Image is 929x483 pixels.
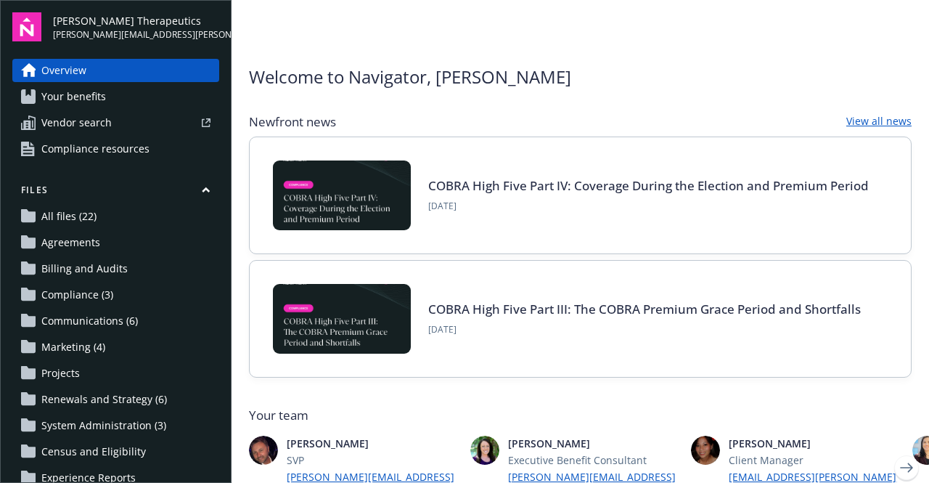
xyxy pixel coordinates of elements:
a: Billing and Audits [12,257,219,280]
span: Communications (6) [41,309,138,333]
span: Agreements [41,231,100,254]
span: Marketing (4) [41,336,105,359]
a: System Administration (3) [12,414,219,437]
span: Renewals and Strategy (6) [41,388,167,411]
img: photo [249,436,278,465]
a: Agreements [12,231,219,254]
span: Vendor search [41,111,112,134]
a: COBRA High Five Part III: The COBRA Premium Grace Period and Shortfalls [428,301,861,317]
span: Compliance resources [41,137,150,161]
span: Welcome to Navigator , [PERSON_NAME] [249,64,571,90]
a: View all news [846,113,912,131]
a: All files (22) [12,205,219,228]
img: BLOG-Card Image - Compliance - COBRA High Five Pt 3 - 09-03-25.jpg [273,284,411,354]
a: Census and Eligibility [12,440,219,463]
span: Executive Benefit Consultant [508,452,680,468]
a: Next [895,456,918,479]
span: Census and Eligibility [41,440,146,463]
span: [DATE] [428,323,861,336]
img: photo [470,436,499,465]
a: Compliance resources [12,137,219,161]
a: Projects [12,362,219,385]
a: Renewals and Strategy (6) [12,388,219,411]
span: Projects [41,362,80,385]
span: Billing and Audits [41,257,128,280]
span: Newfront news [249,113,336,131]
a: COBRA High Five Part IV: Coverage During the Election and Premium Period [428,177,869,194]
span: SVP [287,452,459,468]
a: Your benefits [12,85,219,108]
span: Your team [249,407,912,424]
button: Files [12,184,219,202]
a: Vendor search [12,111,219,134]
a: Overview [12,59,219,82]
span: [PERSON_NAME] [729,436,901,451]
a: Marketing (4) [12,336,219,359]
span: [PERSON_NAME][EMAIL_ADDRESS][PERSON_NAME][DOMAIN_NAME] [53,28,219,41]
span: Overview [41,59,86,82]
a: Compliance (3) [12,283,219,307]
img: photo [691,436,720,465]
span: [PERSON_NAME] [287,436,459,451]
span: [PERSON_NAME] [508,436,680,451]
a: Communications (6) [12,309,219,333]
span: Client Manager [729,452,901,468]
img: BLOG-Card Image - Compliance - COBRA High Five Pt 4 - 09-04-25.jpg [273,161,411,230]
span: All files (22) [41,205,97,228]
span: Your benefits [41,85,106,108]
img: navigator-logo.svg [12,12,41,41]
span: [PERSON_NAME] Therapeutics [53,13,219,28]
span: System Administration (3) [41,414,166,437]
button: [PERSON_NAME] Therapeutics[PERSON_NAME][EMAIL_ADDRESS][PERSON_NAME][DOMAIN_NAME] [53,12,219,41]
span: Compliance (3) [41,283,113,307]
span: [DATE] [428,200,869,213]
